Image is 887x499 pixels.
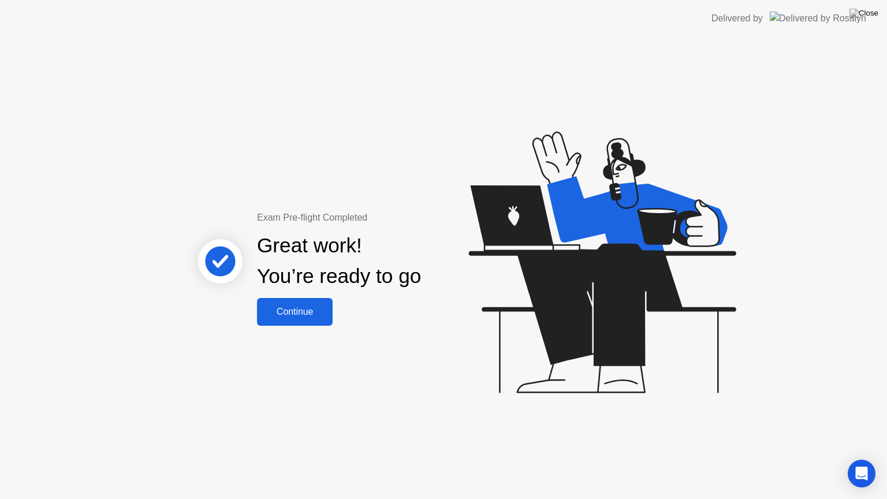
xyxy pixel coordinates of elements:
[257,211,495,225] div: Exam Pre-flight Completed
[257,230,421,292] div: Great work! You’re ready to go
[848,460,875,487] div: Open Intercom Messenger
[260,307,329,317] div: Continue
[770,12,866,25] img: Delivered by Rosalyn
[711,12,763,25] div: Delivered by
[849,9,878,18] img: Close
[257,298,333,326] button: Continue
